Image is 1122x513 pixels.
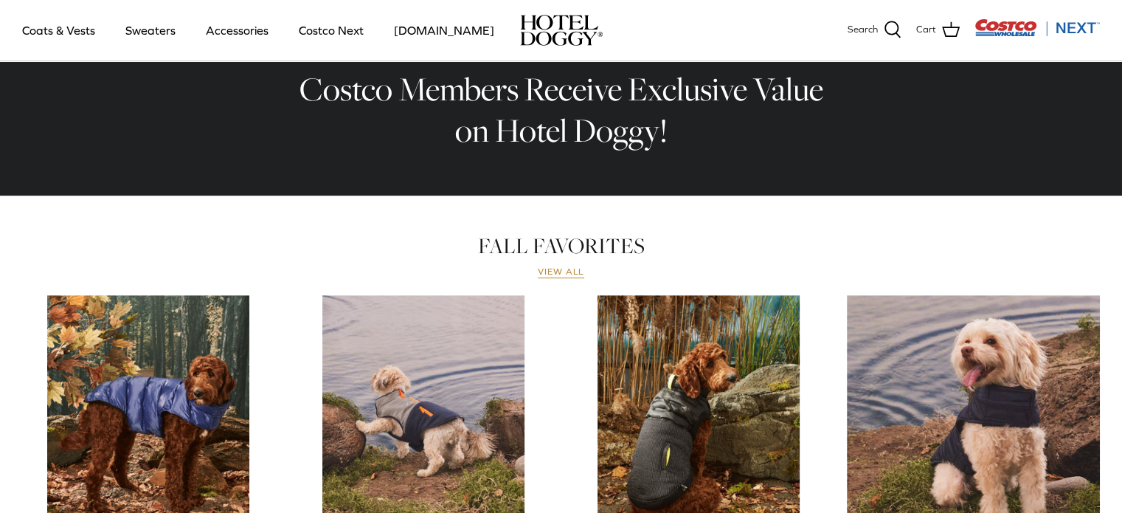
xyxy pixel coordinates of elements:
[193,5,282,55] a: Accessories
[381,5,508,55] a: [DOMAIN_NAME]
[9,5,108,55] a: Coats & Vests
[848,22,878,38] span: Search
[916,22,936,38] span: Cart
[520,15,603,46] img: hoteldoggycom
[478,231,645,261] a: FALL FAVORITES
[848,21,901,40] a: Search
[916,21,960,40] a: Cart
[974,18,1100,37] img: Costco Next
[974,28,1100,39] a: Visit Costco Next
[288,69,834,152] h2: Costco Members Receive Exclusive Value on Hotel Doggy!
[538,266,585,278] a: View all
[520,15,603,46] a: hoteldoggy.com hoteldoggycom
[112,5,189,55] a: Sweaters
[285,5,377,55] a: Costco Next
